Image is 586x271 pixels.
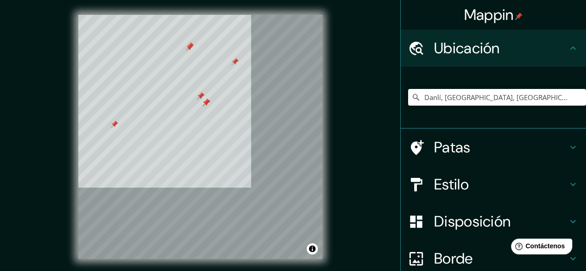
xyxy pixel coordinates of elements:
[504,235,576,261] iframe: Lanzador de widgets de ayuda
[401,166,586,203] div: Estilo
[434,175,469,194] font: Estilo
[401,129,586,166] div: Patas
[401,30,586,67] div: Ubicación
[401,203,586,240] div: Disposición
[515,13,523,20] img: pin-icon.png
[434,212,510,231] font: Disposición
[408,89,586,106] input: Elige tu ciudad o zona
[434,38,500,58] font: Ubicación
[434,138,471,157] font: Patas
[434,249,473,268] font: Borde
[464,5,514,25] font: Mappin
[307,243,318,254] button: Activar o desactivar atribución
